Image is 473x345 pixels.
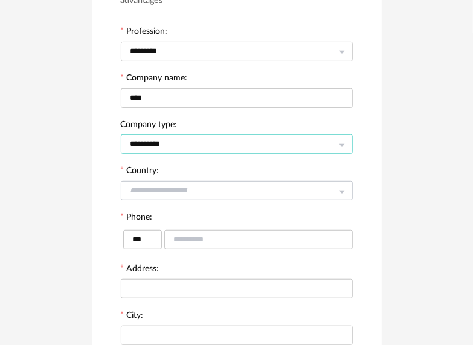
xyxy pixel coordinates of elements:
label: Company type: [121,120,178,131]
label: Country: [121,166,159,177]
label: City: [121,311,144,322]
label: Address: [121,264,159,275]
label: Profession: [121,27,168,38]
label: Company name: [121,74,188,85]
label: Phone: [121,213,153,224]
